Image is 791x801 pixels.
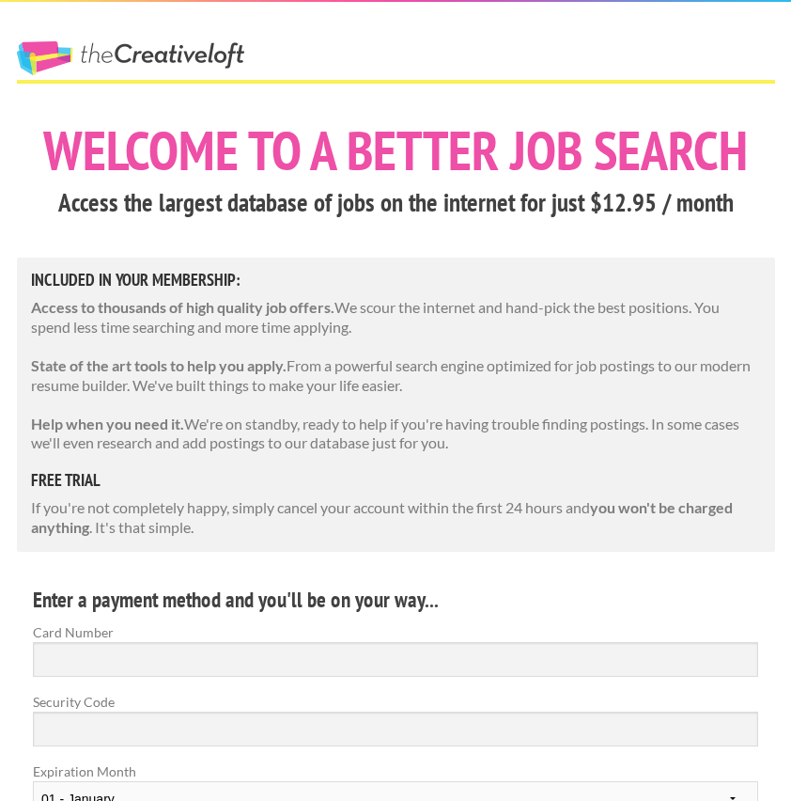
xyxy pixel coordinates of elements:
h5: Included in Your Membership: [31,272,761,289]
a: The Creative Loft [17,41,244,75]
p: We're on standby, ready to help if you're having trouble finding postings. In some cases we'll ev... [31,415,761,454]
strong: you won't be charged anything [31,498,733,536]
p: From a powerful search engine optimized for job postings to our modern resume builder. We've buil... [31,356,761,396]
h1: Welcome to a better job search [17,123,775,178]
strong: Help when you need it. [31,415,184,432]
strong: State of the art tools to help you apply. [31,356,287,374]
label: Card Number [33,622,758,642]
label: Security Code [33,692,758,712]
strong: Access to thousands of high quality job offers. [31,298,334,316]
p: If you're not completely happy, simply cancel your account within the first 24 hours and . It's t... [31,498,761,538]
h5: free trial [31,472,761,489]
h4: Enter a payment method and you'll be on your way... [33,585,758,615]
h3: Access the largest database of jobs on the internet for just $12.95 / month [17,185,775,221]
p: We scour the internet and hand-pick the best positions. You spend less time searching and more ti... [31,298,761,338]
